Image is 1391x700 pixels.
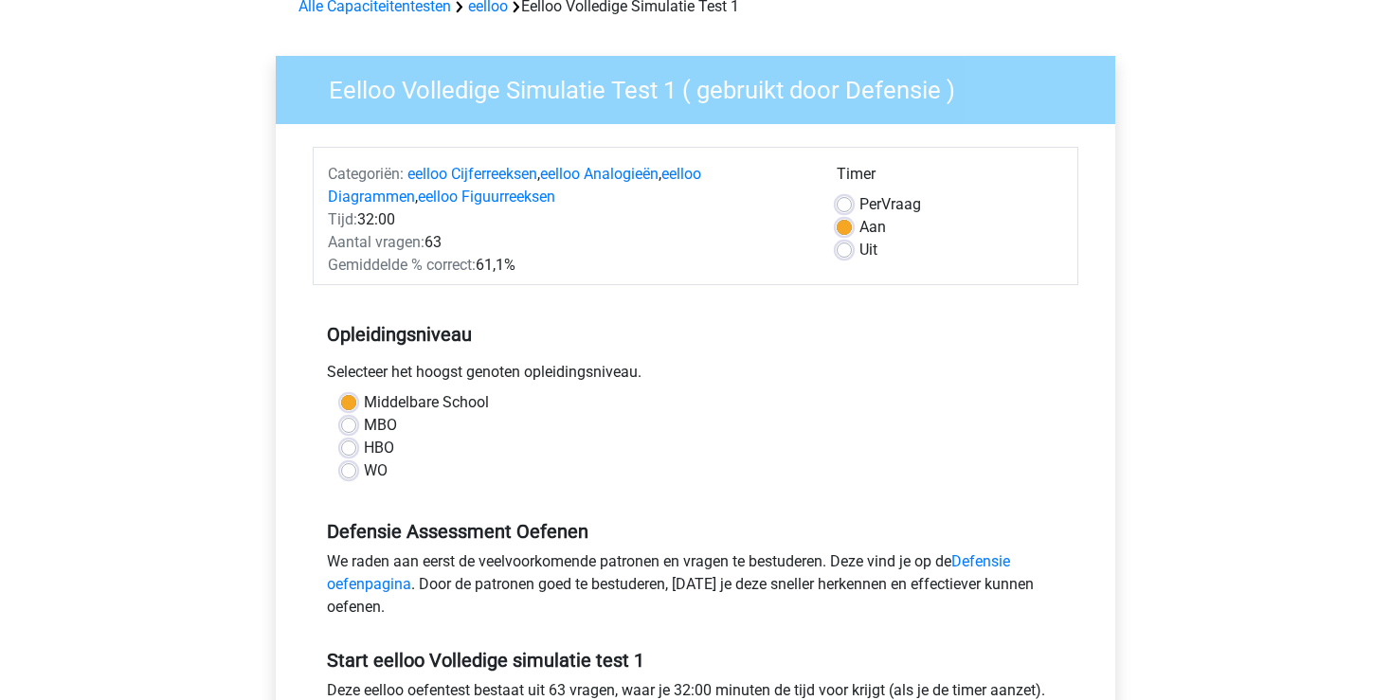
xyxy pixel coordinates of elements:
[306,68,1101,105] h3: Eelloo Volledige Simulatie Test 1 ( gebruikt door Defensie )
[364,414,397,437] label: MBO
[328,233,425,251] span: Aantal vragen:
[859,195,881,213] span: Per
[314,163,822,208] div: , , ,
[407,165,537,183] a: eelloo Cijferreeksen
[313,550,1078,626] div: We raden aan eerst de veelvoorkomende patronen en vragen te bestuderen. Deze vind je op de . Door...
[364,459,388,482] label: WO
[837,163,1063,193] div: Timer
[859,216,886,239] label: Aan
[364,437,394,459] label: HBO
[418,188,555,206] a: eelloo Figuurreeksen
[859,239,877,261] label: Uit
[364,391,489,414] label: Middelbare School
[540,165,659,183] a: eelloo Analogieën
[327,649,1064,672] h5: Start eelloo Volledige simulatie test 1
[328,256,476,274] span: Gemiddelde % correct:
[314,231,822,254] div: 63
[314,254,822,277] div: 61,1%
[314,208,822,231] div: 32:00
[328,210,357,228] span: Tijd:
[327,315,1064,353] h5: Opleidingsniveau
[327,520,1064,543] h5: Defensie Assessment Oefenen
[328,165,404,183] span: Categoriën:
[313,361,1078,391] div: Selecteer het hoogst genoten opleidingsniveau.
[859,193,921,216] label: Vraag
